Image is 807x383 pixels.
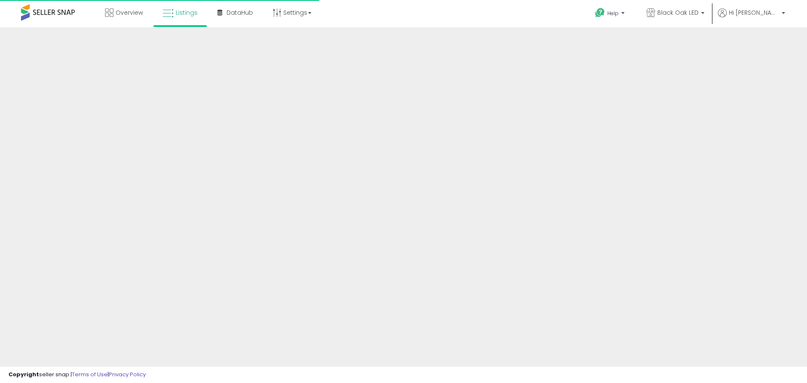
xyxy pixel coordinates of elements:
span: Black Oak LED [657,8,699,17]
span: Listings [176,8,198,17]
div: seller snap | | [8,371,146,379]
strong: Copyright [8,370,39,378]
a: Help [588,1,633,27]
a: Privacy Policy [109,370,146,378]
i: Get Help [595,8,605,18]
a: Terms of Use [72,370,108,378]
span: Hi [PERSON_NAME] [729,8,779,17]
span: Help [607,10,619,17]
a: Hi [PERSON_NAME] [718,8,785,27]
span: DataHub [227,8,253,17]
span: Overview [116,8,143,17]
